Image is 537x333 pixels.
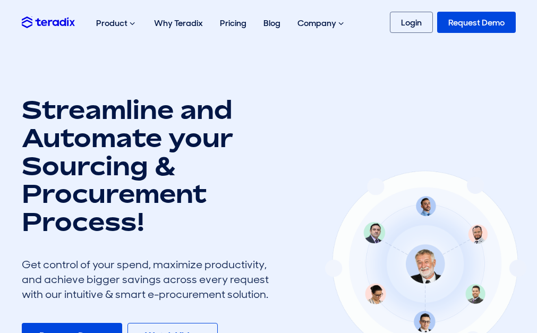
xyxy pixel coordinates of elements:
a: Request Demo [437,12,516,33]
a: Login [390,12,433,33]
div: Company [289,6,354,40]
a: Blog [255,6,289,40]
img: Teradix logo [22,16,75,28]
div: Get control of your spend, maximize productivity, and achieve bigger savings across every request... [22,257,277,302]
a: Pricing [211,6,255,40]
div: Product [88,6,146,40]
h1: Streamline and Automate your Sourcing & Procurement Process! [22,96,277,236]
a: Why Teradix [146,6,211,40]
